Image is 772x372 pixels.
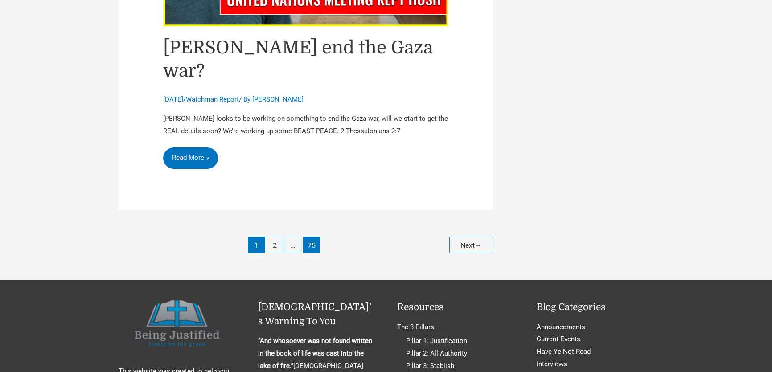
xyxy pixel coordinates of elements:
[258,300,375,328] h2: [DEMOGRAPHIC_DATA]’s Warning To You
[163,147,218,169] a: Read More »
[186,95,239,103] a: Watchman Report
[258,337,372,370] strong: “And whosoever was not found written in the book of life was cast into the lake of fire.”
[397,323,434,331] a: The 3 Pillars
[406,337,467,345] a: Pillar 1: Justification
[537,323,585,331] a: Announcements
[267,237,283,253] a: Page 2
[475,241,482,249] span: →
[163,95,448,105] div: / / By
[119,237,493,253] nav: Post pagination
[397,300,514,315] h2: Resources
[248,237,264,253] span: Page 1
[449,237,493,253] a: Next
[537,347,591,356] a: Have Ye Not Read
[537,335,580,343] a: Current Events
[285,237,301,253] span: …
[252,95,304,103] a: [PERSON_NAME]
[163,37,433,81] a: [PERSON_NAME] end the Gaza war?
[537,360,567,368] a: Interviews
[406,362,454,370] a: Pillar 3: Stablish
[303,237,320,253] a: Page 75
[406,349,467,357] a: Pillar 2: All Authority
[163,113,448,138] p: [PERSON_NAME] looks to be working on something to end the Gaza war, will we start to get the REAL...
[163,95,183,103] span: [DATE]
[537,300,654,315] h2: Blog Categories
